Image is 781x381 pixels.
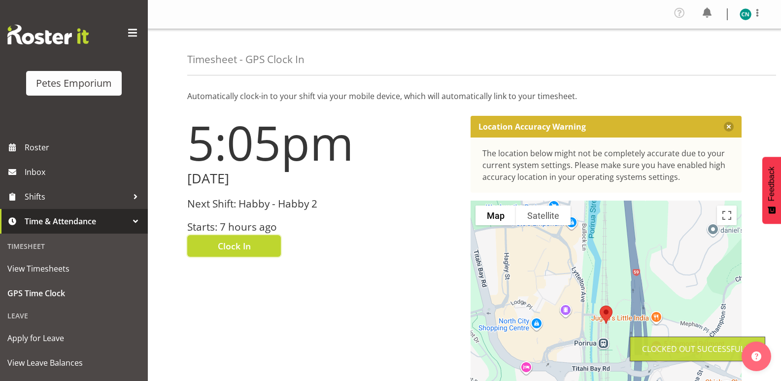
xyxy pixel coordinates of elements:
[7,355,140,370] span: View Leave Balances
[2,281,145,306] a: GPS Time Clock
[740,8,751,20] img: christine-neville11214.jpg
[724,122,734,132] button: Close message
[2,306,145,326] div: Leave
[187,198,459,209] h3: Next Shift: Habby - Habby 2
[218,240,251,252] span: Clock In
[187,235,281,257] button: Clock In
[187,90,742,102] p: Automatically clock-in to your shift via your mobile device, which will automatically link to you...
[36,76,112,91] div: Petes Emporium
[25,165,143,179] span: Inbox
[767,167,776,201] span: Feedback
[762,157,781,224] button: Feedback - Show survey
[25,140,143,155] span: Roster
[2,236,145,256] div: Timesheet
[2,256,145,281] a: View Timesheets
[642,343,753,355] div: Clocked out Successfully
[482,147,730,183] div: The location below might not be completely accurate due to your current system settings. Please m...
[7,261,140,276] span: View Timesheets
[478,122,586,132] p: Location Accuracy Warning
[25,189,128,204] span: Shifts
[187,116,459,169] h1: 5:05pm
[516,206,571,225] button: Show satellite imagery
[25,214,128,229] span: Time & Attendance
[187,171,459,186] h2: [DATE]
[475,206,516,225] button: Show street map
[187,221,459,233] h3: Starts: 7 hours ago
[187,54,305,65] h4: Timesheet - GPS Clock In
[2,350,145,375] a: View Leave Balances
[751,351,761,361] img: help-xxl-2.png
[2,326,145,350] a: Apply for Leave
[7,25,89,44] img: Rosterit website logo
[7,331,140,346] span: Apply for Leave
[717,206,737,225] button: Toggle fullscreen view
[7,286,140,301] span: GPS Time Clock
